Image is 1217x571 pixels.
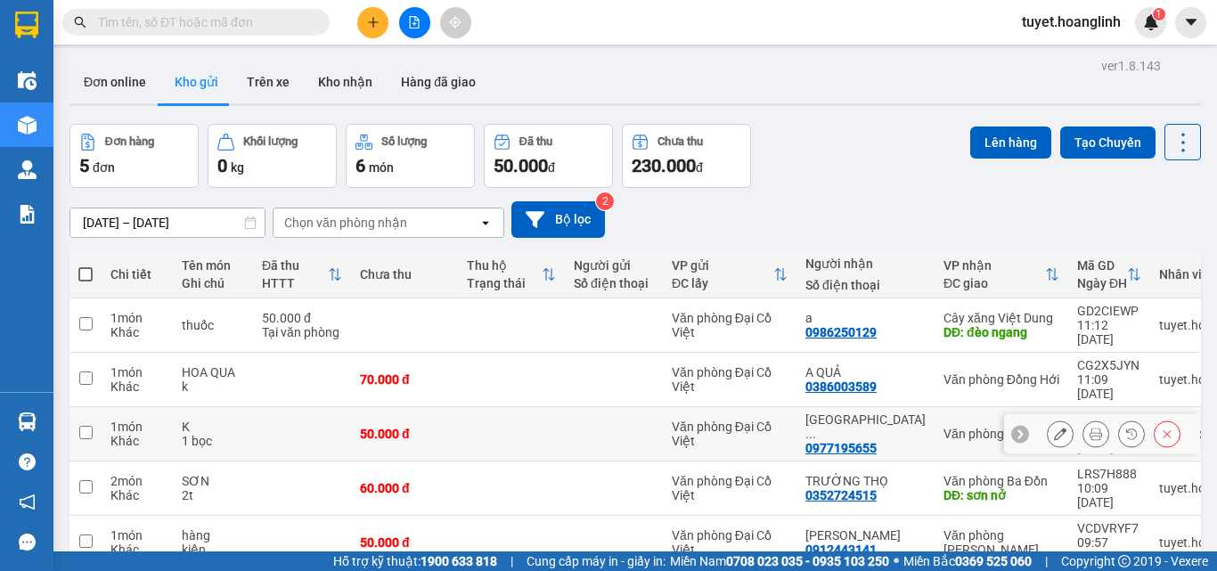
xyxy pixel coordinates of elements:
span: ... [805,427,816,441]
div: 10:09 [DATE] [1077,481,1141,510]
span: món [369,160,394,175]
span: Miền Bắc [903,551,1032,571]
div: VP nhận [943,258,1045,273]
div: DĐ: sơn nở [943,488,1059,502]
div: 60.000 đ [360,481,449,495]
span: file-add [408,16,421,29]
strong: 0708 023 035 - 0935 103 250 [726,554,889,568]
div: 0386003589 [805,379,877,394]
div: Văn phòng [PERSON_NAME] [943,528,1059,557]
span: search [74,16,86,29]
div: TRƯỜNG THỌ [805,474,926,488]
span: 6 [355,155,365,176]
div: 1 món [110,311,164,325]
div: k [182,379,244,394]
div: Khác [110,434,164,448]
div: ZS3L7U8Q [1077,412,1141,427]
div: Chưa thu [360,267,449,281]
div: hàng [182,528,244,542]
span: message [19,534,36,551]
div: Khối lượng [243,135,298,148]
th: Toggle SortBy [253,251,351,298]
th: Toggle SortBy [935,251,1068,298]
span: đơn [93,160,115,175]
div: a [805,311,926,325]
button: Tạo Chuyến [1060,126,1156,159]
div: GD2CIEWP [1077,304,1141,318]
svg: open [478,216,493,230]
div: Số điện thoại [805,278,926,292]
span: ⚪️ [894,558,899,565]
span: Hỗ trợ kỹ thuật: [333,551,497,571]
div: 11:09 [DATE] [1077,372,1141,401]
button: Kho nhận [304,61,387,103]
div: Đơn hàng [105,135,154,148]
div: Đã thu [262,258,328,273]
th: Toggle SortBy [1068,251,1150,298]
div: 1 món [110,365,164,379]
div: 2t [182,488,244,502]
div: Khác [110,542,164,557]
input: Tìm tên, số ĐT hoặc mã đơn [98,12,308,32]
strong: 1900 633 818 [421,554,497,568]
div: VP gửi [672,258,773,273]
div: 0986250129 [805,325,877,339]
button: Số lượng6món [346,124,475,188]
span: Cung cấp máy in - giấy in: [527,551,666,571]
div: Mã GD [1077,258,1127,273]
div: Ghi chú [182,276,244,290]
div: 0352724515 [805,488,877,502]
div: A QUẢ [805,365,926,379]
div: NHẬT ANH-hương giang [805,412,926,441]
div: Thu hộ [467,258,542,273]
div: Số điện thoại [574,276,654,290]
div: ĐC giao [943,276,1045,290]
span: đ [548,160,555,175]
div: Tên món [182,258,244,273]
img: solution-icon [18,205,37,224]
div: Văn phòng Đại Cồ Việt [672,420,788,448]
div: phan anh [805,528,926,542]
div: VCDVRYF7 [1077,521,1141,535]
div: Người gửi [574,258,654,273]
div: SƠN [182,474,244,488]
button: Khối lượng0kg [208,124,337,188]
div: 70.000 đ [360,372,449,387]
span: copyright [1118,555,1131,567]
img: icon-new-feature [1143,14,1159,30]
sup: 2 [596,192,614,210]
div: DĐ: đèo ngang [943,325,1059,339]
div: Chọn văn phòng nhận [284,214,407,232]
div: Chi tiết [110,267,164,281]
div: 50.000 đ [262,311,342,325]
input: Select a date range. [70,208,265,237]
div: kiện [182,542,244,557]
div: Văn phòng Đại Cồ Việt [672,365,788,394]
button: Kho gửi [160,61,233,103]
span: đ [696,160,703,175]
button: Bộ lọc [511,201,605,238]
strong: 0369 525 060 [955,554,1032,568]
span: 5 [79,155,89,176]
div: 1 món [110,420,164,434]
span: kg [231,160,244,175]
span: plus [367,16,380,29]
div: Trạng thái [467,276,542,290]
div: Ngày ĐH [1077,276,1127,290]
div: Khác [110,488,164,502]
button: aim [440,7,471,38]
div: 1 món [110,528,164,542]
div: 09:57 [DATE] [1077,535,1141,564]
div: Khác [110,325,164,339]
button: file-add [399,7,430,38]
img: logo-vxr [15,12,38,38]
span: | [1045,551,1048,571]
button: caret-down [1175,7,1206,38]
div: HTTT [262,276,328,290]
button: Đơn hàng5đơn [69,124,199,188]
span: 50.000 [494,155,548,176]
span: | [510,551,513,571]
div: Số lượng [381,135,427,148]
button: Lên hàng [970,126,1051,159]
img: warehouse-icon [18,116,37,135]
